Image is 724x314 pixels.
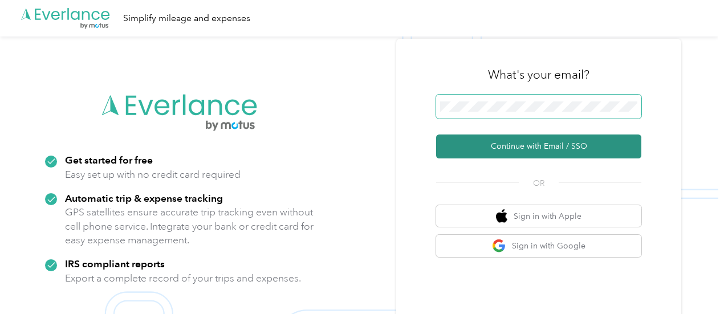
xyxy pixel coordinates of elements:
[65,271,301,286] p: Export a complete record of your trips and expenses.
[436,205,641,227] button: apple logoSign in with Apple
[123,11,250,26] div: Simplify mileage and expenses
[492,239,506,253] img: google logo
[519,177,559,189] span: OR
[436,235,641,257] button: google logoSign in with Google
[496,209,507,223] img: apple logo
[65,192,223,204] strong: Automatic trip & expense tracking
[65,154,153,166] strong: Get started for free
[65,258,165,270] strong: IRS compliant reports
[436,134,641,158] button: Continue with Email / SSO
[488,67,589,83] h3: What's your email?
[65,205,314,247] p: GPS satellites ensure accurate trip tracking even without cell phone service. Integrate your bank...
[65,168,241,182] p: Easy set up with no credit card required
